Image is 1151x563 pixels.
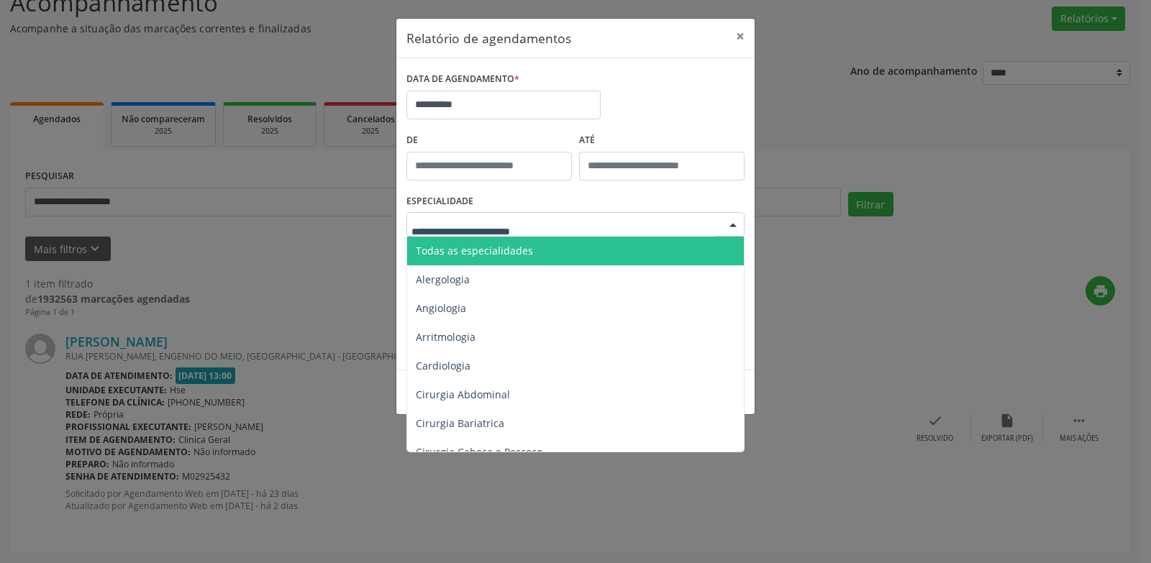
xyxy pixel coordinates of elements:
[416,244,533,257] span: Todas as especialidades
[416,359,470,372] span: Cardiologia
[406,29,571,47] h5: Relatório de agendamentos
[416,445,542,459] span: Cirurgia Cabeça e Pescoço
[416,388,510,401] span: Cirurgia Abdominal
[726,19,755,54] button: Close
[406,191,473,213] label: ESPECIALIDADE
[406,129,572,152] label: De
[416,301,466,315] span: Angiologia
[579,129,745,152] label: ATÉ
[406,68,519,91] label: DATA DE AGENDAMENTO
[416,273,470,286] span: Alergologia
[416,416,504,430] span: Cirurgia Bariatrica
[416,330,476,344] span: Arritmologia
